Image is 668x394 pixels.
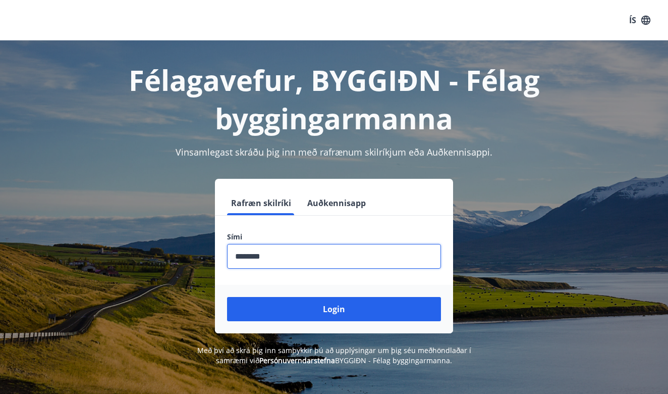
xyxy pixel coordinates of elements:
[259,356,335,365] a: Persónuverndarstefna
[176,146,492,158] span: Vinsamlegast skráðu þig inn með rafrænum skilríkjum eða Auðkennisappi.
[227,191,295,215] button: Rafræn skilríki
[197,346,471,365] span: Með því að skrá þig inn samþykkir þú að upplýsingar um þig séu meðhöndlaðar í samræmi við BYGGIÐN...
[12,61,656,137] h1: Félagavefur, BYGGIÐN - Félag byggingarmanna
[227,297,441,321] button: Login
[303,191,370,215] button: Auðkennisapp
[624,11,656,29] button: ÍS
[227,232,441,242] label: Sími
